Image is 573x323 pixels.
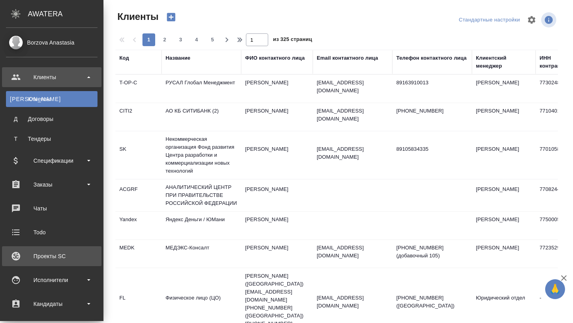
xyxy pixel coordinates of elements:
td: Физическое лицо (ЦО) [162,290,241,318]
td: Яндекс Деньги / ЮМани [162,212,241,239]
td: [PERSON_NAME] [241,240,313,268]
p: [EMAIL_ADDRESS][DOMAIN_NAME] [317,244,388,260]
td: АНАЛИТИЧЕСКИЙ ЦЕНТР ПРИ ПРАВИТЕЛЬСТВЕ РОССИЙСКОЙ ФЕДЕРАЦИИ [162,179,241,211]
p: [EMAIL_ADDRESS][DOMAIN_NAME] [317,107,388,123]
td: [PERSON_NAME] [241,141,313,169]
p: 89163910013 [396,79,468,87]
div: Договоры [10,115,94,123]
p: [EMAIL_ADDRESS][DOMAIN_NAME] [317,79,388,95]
div: split button [457,14,522,26]
div: Todo [6,226,97,238]
td: CITI2 [115,103,162,131]
td: [PERSON_NAME] [241,181,313,209]
div: Клиенты [10,95,94,103]
td: SK [115,141,162,169]
div: Email контактного лица [317,54,378,62]
a: ДДоговоры [6,111,97,127]
p: [EMAIL_ADDRESS][DOMAIN_NAME] [317,145,388,161]
div: Заказы [6,179,97,191]
p: [EMAIL_ADDRESS][DOMAIN_NAME] [317,294,388,310]
div: Код [119,54,129,62]
span: из 325 страниц [273,35,312,46]
div: Телефон контактного лица [396,54,467,62]
td: РУСАЛ Глобал Менеджмент [162,75,241,103]
td: ACGRF [115,181,162,209]
p: [PHONE_NUMBER] ([GEOGRAPHIC_DATA]) [396,294,468,310]
td: [PERSON_NAME] [241,212,313,239]
span: 4 [190,36,203,44]
td: МЕДЭКС-Консалт [162,240,241,268]
div: Тендеры [10,135,94,143]
td: Некоммерческая организация Фонд развития Центра разработки и коммерциализации новых технологий [162,131,241,179]
td: [PERSON_NAME] [241,103,313,131]
div: Borzova Anastasia [6,38,97,47]
p: [PHONE_NUMBER] [396,107,468,115]
div: Клиенты [6,71,97,83]
td: АО КБ СИТИБАНК (2) [162,103,241,131]
span: Настроить таблицу [522,10,541,29]
button: 3 [174,33,187,46]
a: ТТендеры [6,131,97,147]
div: Название [166,54,190,62]
td: [PERSON_NAME] [472,141,536,169]
div: ФИО контактного лица [245,54,305,62]
td: [PERSON_NAME] [472,240,536,268]
td: MEDK [115,240,162,268]
span: Посмотреть информацию [541,12,558,27]
td: [PERSON_NAME] [241,75,313,103]
div: Чаты [6,202,97,214]
td: [PERSON_NAME] [472,103,536,131]
div: Клиентский менеджер [476,54,532,70]
button: 5 [206,33,219,46]
span: 🙏 [548,281,562,298]
a: [PERSON_NAME]Клиенты [6,91,97,107]
div: Кандидаты [6,298,97,310]
td: Юридический отдел [472,290,536,318]
td: [PERSON_NAME] [472,212,536,239]
td: [PERSON_NAME] [472,75,536,103]
div: Спецификации [6,155,97,167]
td: T-OP-C [115,75,162,103]
a: Todo [2,222,101,242]
button: Создать [162,10,181,24]
a: Чаты [2,198,101,218]
div: Исполнители [6,274,97,286]
span: 5 [206,36,219,44]
span: Клиенты [115,10,158,23]
div: AWATERA [28,6,103,22]
button: 2 [158,33,171,46]
p: 89105834335 [396,145,468,153]
button: 🙏 [545,279,565,299]
span: 3 [174,36,187,44]
td: FL [115,290,162,318]
td: [PERSON_NAME] [472,181,536,209]
a: Проекты SC [2,246,101,266]
p: [PHONE_NUMBER] (добавочный 105) [396,244,468,260]
div: Проекты SC [6,250,97,262]
td: Yandex [115,212,162,239]
button: 4 [190,33,203,46]
span: 2 [158,36,171,44]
